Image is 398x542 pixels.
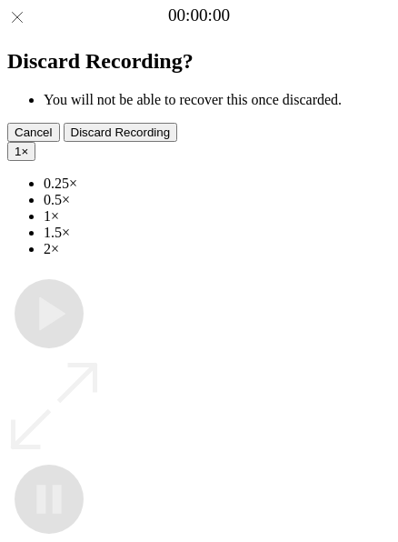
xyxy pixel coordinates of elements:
[44,208,391,225] li: 1×
[44,192,391,208] li: 0.5×
[7,142,35,161] button: 1×
[7,123,60,142] button: Cancel
[44,176,391,192] li: 0.25×
[7,49,391,74] h2: Discard Recording?
[64,123,178,142] button: Discard Recording
[44,241,391,257] li: 2×
[44,225,391,241] li: 1.5×
[44,92,391,108] li: You will not be able to recover this once discarded.
[168,5,230,25] a: 00:00:00
[15,145,21,158] span: 1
